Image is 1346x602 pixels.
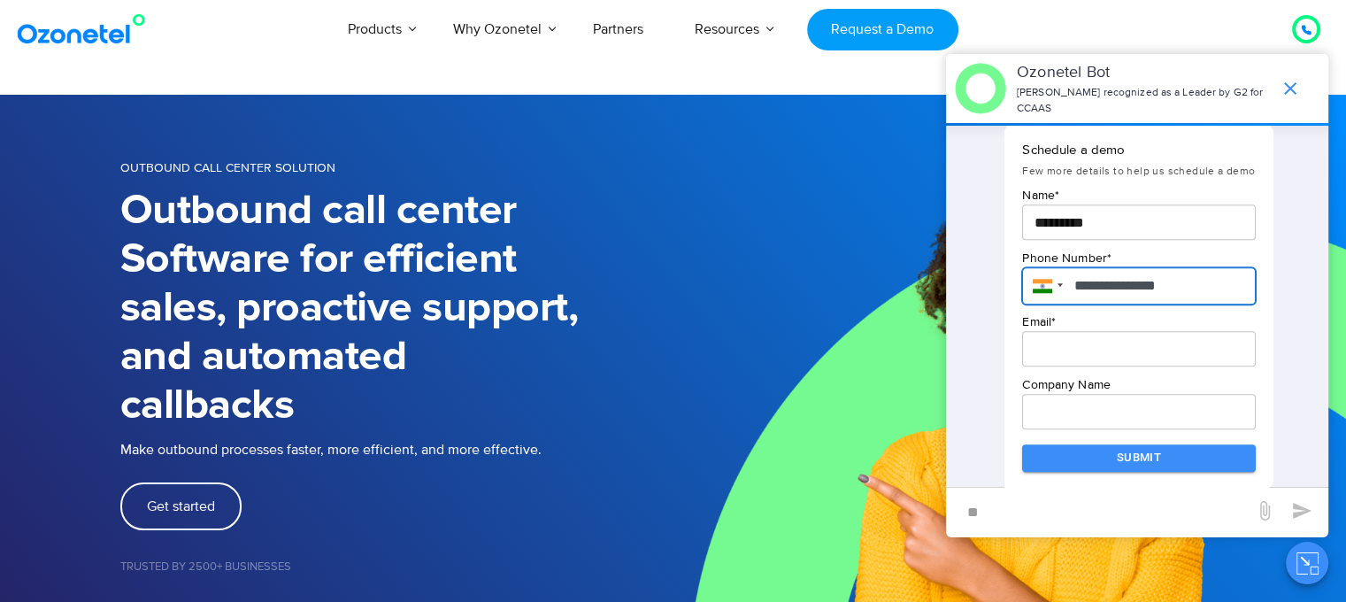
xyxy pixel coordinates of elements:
[120,439,673,460] p: Make outbound processes faster, more efficient, and more effective.
[1022,249,1255,267] p: Phone Number *
[1022,267,1068,305] div: India: + 91
[1022,313,1255,331] p: Email *
[120,561,673,573] h5: Trusted by 2500+ Businesses
[955,497,1245,529] div: new-msg-input
[120,160,335,175] span: OUTBOUND CALL CENTER SOLUTION
[1022,165,1255,178] span: Few more details to help us schedule a demo
[1017,85,1271,117] p: [PERSON_NAME] recognized as a Leader by G2 for CCAAS
[1273,71,1308,106] span: end chat or minimize
[807,9,958,50] a: Request a Demo
[1017,61,1271,85] p: Ozonetel Bot
[955,63,1006,114] img: header
[1022,444,1255,472] button: Submit
[147,499,215,513] span: Get started
[1022,375,1255,394] p: Company Name
[1022,186,1255,205] p: Name *
[1022,141,1255,161] p: Schedule a demo
[120,482,242,530] a: Get started
[1286,542,1328,584] button: Close chat
[120,187,673,430] h1: Outbound call center Software for efficient sales, proactive support, and automated callbacks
